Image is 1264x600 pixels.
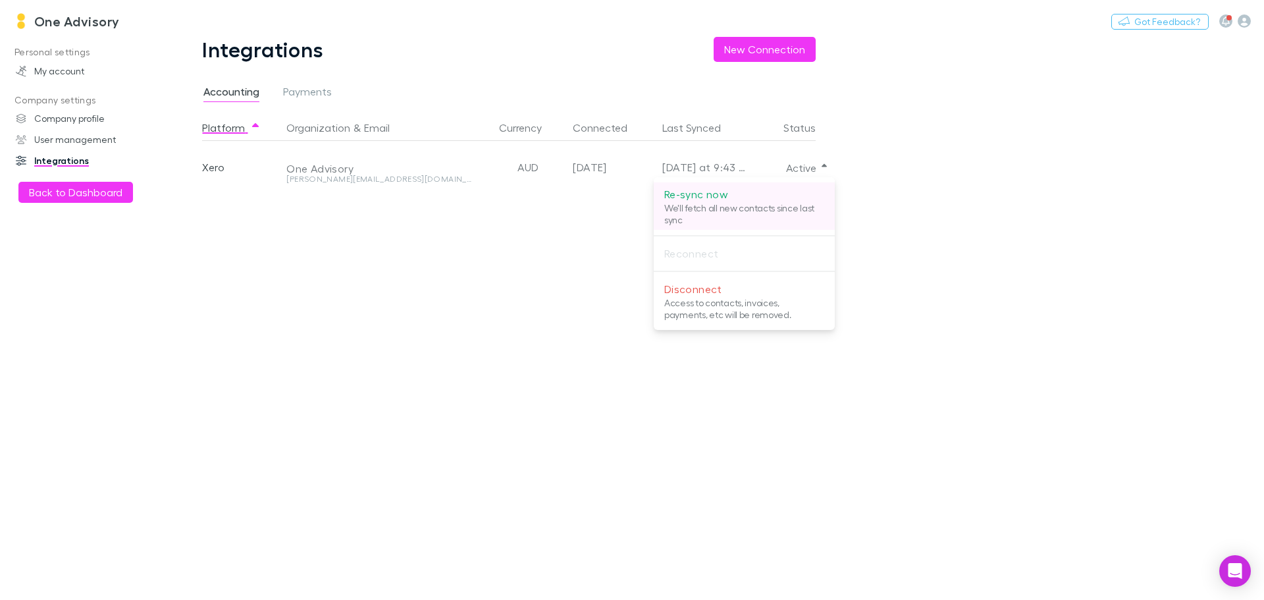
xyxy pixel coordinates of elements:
p: Disconnect [664,281,824,297]
div: Open Intercom Messenger [1219,555,1251,587]
li: DisconnectAccess to contacts, invoices, payments, etc will be removed. [654,277,835,325]
p: Access to contacts, invoices, payments, etc will be removed. [664,297,824,321]
p: Re-sync now [664,186,824,202]
li: Re-sync nowWe'll fetch all new contacts since last sync [654,182,835,230]
p: We'll fetch all new contacts since last sync [664,202,824,226]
